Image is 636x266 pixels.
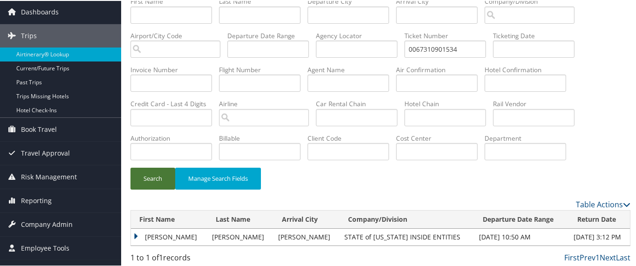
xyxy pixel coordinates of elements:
[485,64,573,74] label: Hotel Confirmation
[485,133,573,142] label: Department
[21,212,73,235] span: Company Admin
[316,30,404,40] label: Agency Locator
[21,236,69,259] span: Employee Tools
[569,228,630,245] td: [DATE] 3:12 PM
[474,228,568,245] td: [DATE] 10:50 AM
[130,98,219,108] label: Credit Card - Last 4 Digits
[580,252,595,262] a: Prev
[130,167,175,189] button: Search
[474,210,568,228] th: Departure Date Range: activate to sort column descending
[308,133,396,142] label: Client Code
[616,252,630,262] a: Last
[340,228,475,245] td: STATE of [US_STATE] INSIDE ENTITIES
[21,117,57,140] span: Book Travel
[219,133,308,142] label: Billable
[308,64,396,74] label: Agent Name
[274,210,340,228] th: Arrival City: activate to sort column ascending
[396,64,485,74] label: Air Confirmation
[21,164,77,188] span: Risk Management
[227,30,316,40] label: Departure Date Range
[131,228,207,245] td: [PERSON_NAME]
[493,98,581,108] label: Rail Vendor
[175,167,261,189] button: Manage Search Fields
[274,228,340,245] td: [PERSON_NAME]
[131,210,207,228] th: First Name: activate to sort column ascending
[219,98,316,108] label: Airline
[396,133,485,142] label: Cost Center
[493,30,581,40] label: Ticketing Date
[600,252,616,262] a: Next
[404,30,493,40] label: Ticket Number
[21,23,37,47] span: Trips
[207,210,274,228] th: Last Name: activate to sort column ascending
[569,210,630,228] th: Return Date: activate to sort column ascending
[340,210,475,228] th: Company/Division
[316,98,404,108] label: Car Rental Chain
[130,64,219,74] label: Invoice Number
[404,98,493,108] label: Hotel Chain
[207,228,274,245] td: [PERSON_NAME]
[219,64,308,74] label: Flight Number
[130,133,219,142] label: Authorization
[130,30,227,40] label: Airport/City Code
[21,188,52,211] span: Reporting
[21,141,70,164] span: Travel Approval
[595,252,600,262] a: 1
[564,252,580,262] a: First
[159,252,163,262] span: 1
[576,198,630,209] a: Table Actions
